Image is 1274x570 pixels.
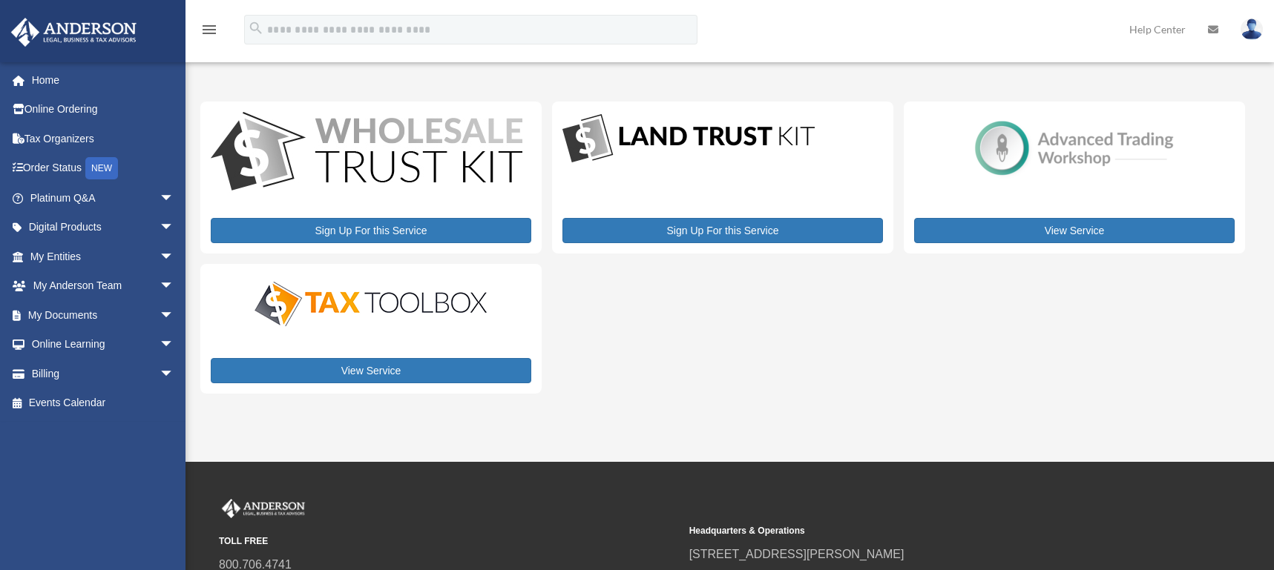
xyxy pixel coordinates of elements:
[562,112,815,166] img: LandTrust_lgo-1.jpg
[10,183,197,213] a: Platinum Q&Aarrow_drop_down
[10,388,197,418] a: Events Calendar
[211,112,522,194] img: WS-Trust-Kit-lgo-1.jpg
[160,359,189,389] span: arrow_drop_down
[10,213,189,242] a: Digital Productsarrow_drop_down
[10,359,197,388] a: Billingarrow_drop_down
[10,153,197,184] a: Order StatusNEW
[219,499,308,518] img: Anderson Advisors Platinum Portal
[160,242,189,272] span: arrow_drop_down
[211,218,531,243] a: Sign Up For this Service
[7,18,141,47] img: Anderson Advisors Platinum Portal
[689,548,904,560] a: [STREET_ADDRESS][PERSON_NAME]
[10,330,197,359] a: Online Learningarrow_drop_down
[10,271,197,301] a: My Anderson Teamarrow_drop_down
[248,20,264,36] i: search
[10,242,197,271] a: My Entitiesarrow_drop_down
[160,330,189,360] span: arrow_drop_down
[689,523,1149,539] small: Headquarters & Operations
[219,534,679,549] small: TOLL FREE
[85,157,118,179] div: NEW
[914,218,1235,243] a: View Service
[160,183,189,213] span: arrow_drop_down
[562,218,883,243] a: Sign Up For this Service
[160,213,189,243] span: arrow_drop_down
[10,95,197,125] a: Online Ordering
[211,358,531,383] a: View Service
[10,124,197,153] a: Tax Organizers
[200,21,218,39] i: menu
[10,65,197,95] a: Home
[160,300,189,331] span: arrow_drop_down
[160,271,189,302] span: arrow_drop_down
[10,300,197,330] a: My Documentsarrow_drop_down
[200,26,218,39] a: menu
[1241,19,1263,40] img: User Pic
